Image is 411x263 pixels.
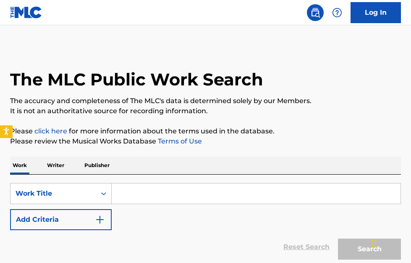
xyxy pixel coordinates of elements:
a: Log In [351,2,401,23]
p: Please review the Musical Works Database [10,136,401,146]
p: It is not an authoritative source for recording information. [10,106,401,116]
img: MLC Logo [10,6,42,19]
img: search [310,8,320,18]
div: Help [329,4,346,21]
p: The accuracy and completeness of The MLC's data is determined solely by our Members. [10,96,401,106]
a: Public Search [307,4,324,21]
div: Work Title [16,189,91,199]
a: Terms of Use [156,137,202,145]
p: Writer [45,157,67,174]
img: help [332,8,342,18]
iframe: Chat Widget [369,223,411,263]
p: Please for more information about the terms used in the database. [10,126,401,136]
button: Add Criteria [10,209,112,230]
p: Work [10,157,29,174]
p: Publisher [82,157,112,174]
h1: The MLC Public Work Search [10,69,263,90]
a: click here [34,127,67,135]
img: 9d2ae6d4665cec9f34b9.svg [95,215,105,225]
div: Drag [372,231,377,256]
